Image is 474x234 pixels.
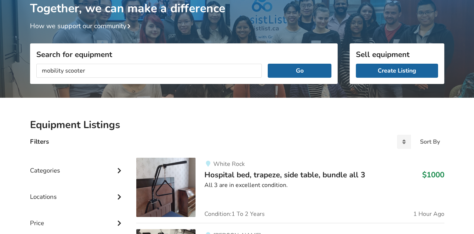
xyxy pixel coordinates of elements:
span: Condition: 1 To 2 Years [204,211,265,217]
span: 1 Hour Ago [413,211,444,217]
input: I am looking for... [36,64,262,78]
div: Price [30,204,125,231]
a: Create Listing [356,64,438,78]
div: Sort By [420,139,440,145]
h4: Filters [30,137,49,146]
h2: Equipment Listings [30,118,444,131]
div: Locations [30,178,125,204]
span: White Rock [213,160,245,168]
h3: $1000 [422,170,444,180]
h3: Search for equipment [36,50,331,59]
div: All 3 are in excellent condition. [204,181,444,190]
div: Categories [30,152,125,178]
span: Hospital bed, trapeze, side table, bundle all 3 [204,170,365,180]
a: How we support our community [30,21,134,30]
a: bedroom equipment-hospital bed, trapeze, side table, bundle all 3White RockHospital bed, trapeze,... [136,158,444,223]
img: bedroom equipment-hospital bed, trapeze, side table, bundle all 3 [136,158,196,217]
h3: Sell equipment [356,50,438,59]
button: Go [268,64,331,78]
